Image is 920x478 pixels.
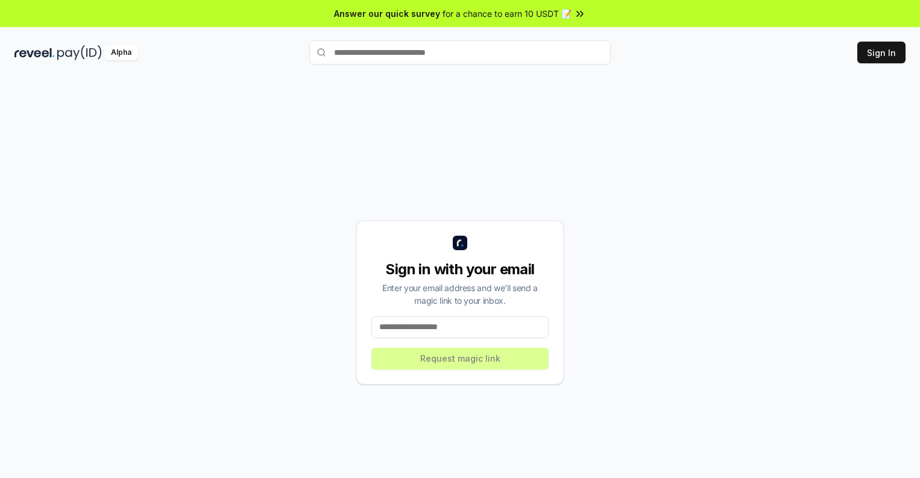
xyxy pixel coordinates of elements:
[334,7,440,20] span: Answer our quick survey
[57,45,102,60] img: pay_id
[443,7,572,20] span: for a chance to earn 10 USDT 📝
[857,42,906,63] button: Sign In
[453,236,467,250] img: logo_small
[371,281,549,307] div: Enter your email address and we’ll send a magic link to your inbox.
[371,260,549,279] div: Sign in with your email
[104,45,138,60] div: Alpha
[14,45,55,60] img: reveel_dark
